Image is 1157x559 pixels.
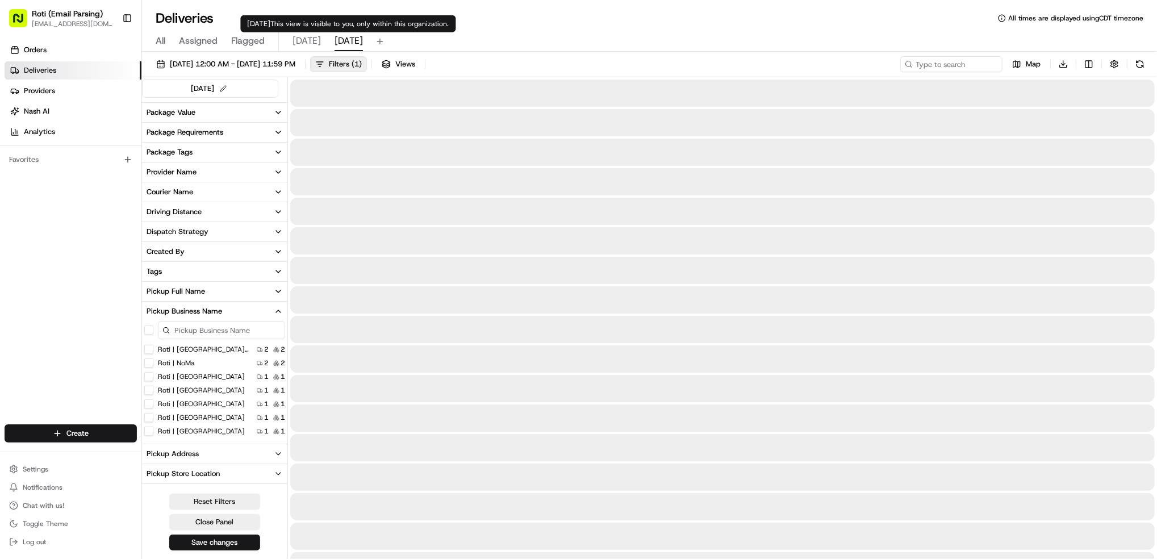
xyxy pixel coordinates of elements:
[147,247,185,257] div: Created By
[310,56,367,72] button: Filters(1)
[156,9,214,27] h1: Deliveries
[101,176,124,185] span: [DATE]
[281,427,285,436] span: 1
[281,399,285,408] span: 1
[142,123,287,142] button: Package Requirements
[156,34,165,48] span: All
[147,286,205,297] div: Pickup Full Name
[5,61,141,80] a: Deliveries
[1026,59,1041,69] span: Map
[281,413,285,422] span: 1
[377,56,420,72] button: Views
[11,45,207,64] p: Welcome 👋
[80,251,137,260] a: Powered byPylon
[142,464,287,483] button: Pickup Store Location
[281,372,285,381] span: 1
[24,109,44,129] img: 9188753566659_6852d8bf1fb38e338040_72.png
[66,428,89,439] span: Create
[147,127,223,137] div: Package Requirements
[1007,56,1046,72] button: Map
[94,176,98,185] span: •
[142,103,287,122] button: Package Value
[142,182,287,202] button: Courier Name
[900,56,1003,72] input: Type to search
[142,242,287,261] button: Created By
[264,386,269,395] span: 1
[23,519,68,528] span: Toggle Theme
[5,5,118,32] button: Roti (Email Parsing)[EMAIL_ADDRESS][DOMAIN_NAME]
[24,86,55,96] span: Providers
[281,345,285,354] span: 2
[142,222,287,241] button: Dispatch Strategy
[11,224,20,233] div: 📗
[147,107,195,118] div: Package Value
[23,177,32,186] img: 1736555255976-a54dd68f-1ca7-489b-9aae-adbdc363a1c4
[23,223,87,235] span: Knowledge Base
[5,516,137,532] button: Toggle Theme
[1132,56,1148,72] button: Refresh
[147,207,202,217] div: Driving Distance
[147,227,208,237] div: Dispatch Strategy
[179,34,218,48] span: Assigned
[264,427,269,436] span: 1
[147,167,197,177] div: Provider Name
[147,266,162,277] div: Tags
[142,202,287,222] button: Driving Distance
[51,120,156,129] div: We're available if you need us!
[264,345,269,354] span: 2
[147,449,199,459] div: Pickup Address
[264,358,269,368] span: 2
[191,82,229,95] div: [DATE]
[7,219,91,239] a: 📗Knowledge Base
[96,224,105,233] div: 💻
[158,372,245,381] label: Roti | [GEOGRAPHIC_DATA]
[193,112,207,126] button: Start new chat
[142,302,287,321] button: Pickup Business Name
[142,162,287,182] button: Provider Name
[142,143,287,162] button: Package Tags
[147,489,207,499] div: Dropoff Full Name
[293,34,321,48] span: [DATE]
[329,59,362,69] span: Filters
[5,461,137,477] button: Settings
[24,127,55,137] span: Analytics
[5,123,141,141] a: Analytics
[264,413,269,422] span: 1
[32,8,103,19] button: Roti (Email Parsing)
[11,165,30,183] img: Masood Aslam
[231,34,265,48] span: Flagged
[5,479,137,495] button: Notifications
[147,187,193,197] div: Courier Name
[158,321,285,339] input: Pickup Business Name
[176,145,207,159] button: See all
[264,399,269,408] span: 1
[352,59,362,69] span: ( 1 )
[240,15,456,32] div: [DATE]
[151,56,300,72] button: [DATE] 12:00 AM - [DATE] 11:59 PM
[24,106,49,116] span: Nash AI
[170,59,295,69] span: [DATE] 12:00 AM - [DATE] 11:59 PM
[147,469,220,479] div: Pickup Store Location
[32,19,113,28] button: [EMAIL_ADDRESS][DOMAIN_NAME]
[142,282,287,301] button: Pickup Full Name
[91,219,187,239] a: 💻API Documentation
[158,413,245,422] label: Roti | [GEOGRAPHIC_DATA]
[5,424,137,443] button: Create
[1008,14,1143,23] span: All times are displayed using CDT timezone
[142,444,287,464] button: Pickup Address
[5,41,141,59] a: Orders
[147,147,193,157] div: Package Tags
[158,427,245,436] label: Roti | [GEOGRAPHIC_DATA]
[142,484,287,503] button: Dropoff Full Name
[11,11,34,34] img: Nash
[11,109,32,129] img: 1736555255976-a54dd68f-1ca7-489b-9aae-adbdc363a1c4
[5,534,137,550] button: Log out
[5,151,137,169] div: Favorites
[395,59,415,69] span: Views
[23,501,64,510] span: Chat with us!
[11,148,76,157] div: Past conversations
[24,45,47,55] span: Orders
[169,494,260,510] button: Reset Filters
[5,498,137,514] button: Chat with us!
